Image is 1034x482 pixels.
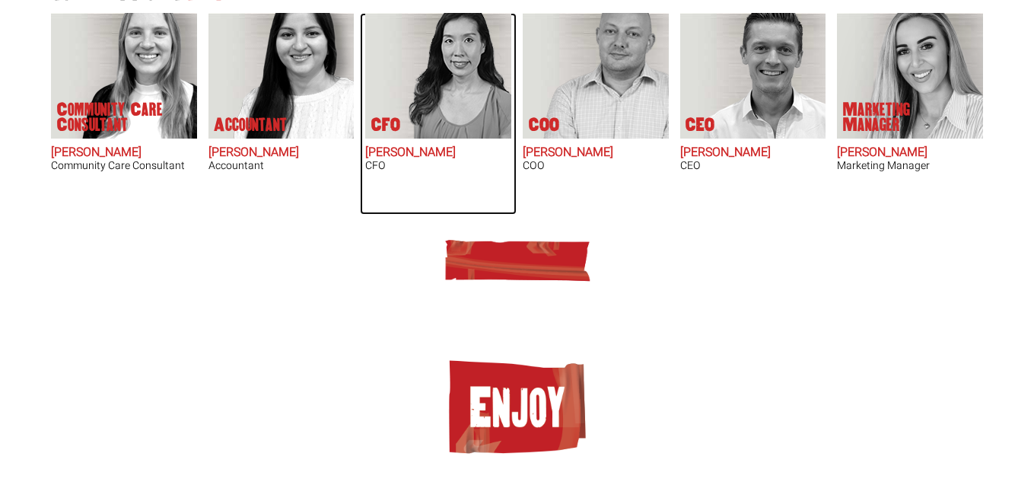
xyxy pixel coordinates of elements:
img: Geoff Millar's our CEO [696,13,826,139]
p: COO [529,117,559,132]
h2: [PERSON_NAME] [51,146,197,160]
img: Simran Kaur does Accountant [224,13,354,139]
p: Marketing Manager [843,102,965,132]
img: Anna Reddy does Community Care Consultant [68,13,197,139]
h3: CFO [365,160,511,171]
h3: COO [523,160,669,171]
h2: [PERSON_NAME] [208,146,355,160]
p: CFO [371,117,400,132]
p: CEO [686,117,714,132]
h2: [PERSON_NAME] [680,146,826,160]
p: Accountant [214,117,287,132]
h2: [PERSON_NAME] [837,146,983,160]
h2: [PERSON_NAME] [365,146,511,160]
h3: Community Care Consultant [51,160,197,171]
img: Simon Moss's our COO [539,13,669,139]
img: Monique Rodrigues does Marketing Manager [837,13,983,139]
p: Community Care Consultant [57,102,179,132]
img: Laura Yang's our CFO [382,13,511,139]
h3: Accountant [208,160,355,171]
h3: Marketing Manager [837,160,983,171]
h2: [PERSON_NAME] [523,146,669,160]
h3: CEO [680,160,826,171]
